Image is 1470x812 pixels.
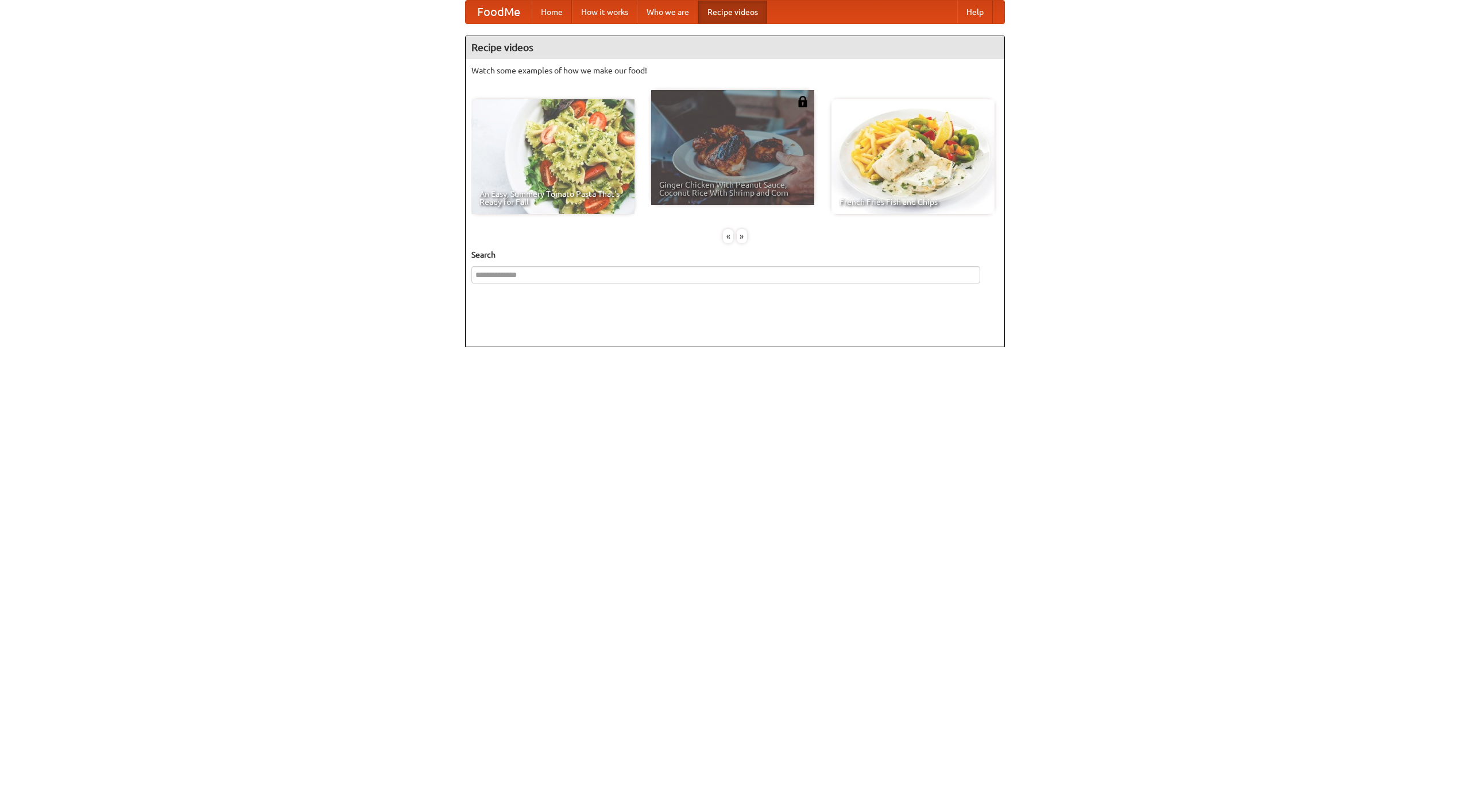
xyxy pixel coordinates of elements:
[797,96,808,107] img: 483408.png
[466,36,1004,59] h4: Recipe videos
[471,249,999,261] h5: Search
[471,65,999,76] p: Watch some examples of how we make our food!
[479,190,626,206] span: An Easy, Summery Tomato Pasta That's Ready for Fall
[532,1,572,24] a: Home
[723,229,733,243] div: «
[637,1,698,24] a: Who we are
[840,198,987,206] span: French Fries Fish and Chips
[831,99,995,214] a: French Fries Fish and Chips
[466,1,532,24] a: FoodMe
[698,1,767,24] a: Recipe videos
[737,229,747,243] div: »
[957,1,993,24] a: Help
[572,1,637,24] a: How it works
[471,99,635,214] a: An Easy, Summery Tomato Pasta That's Ready for Fall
